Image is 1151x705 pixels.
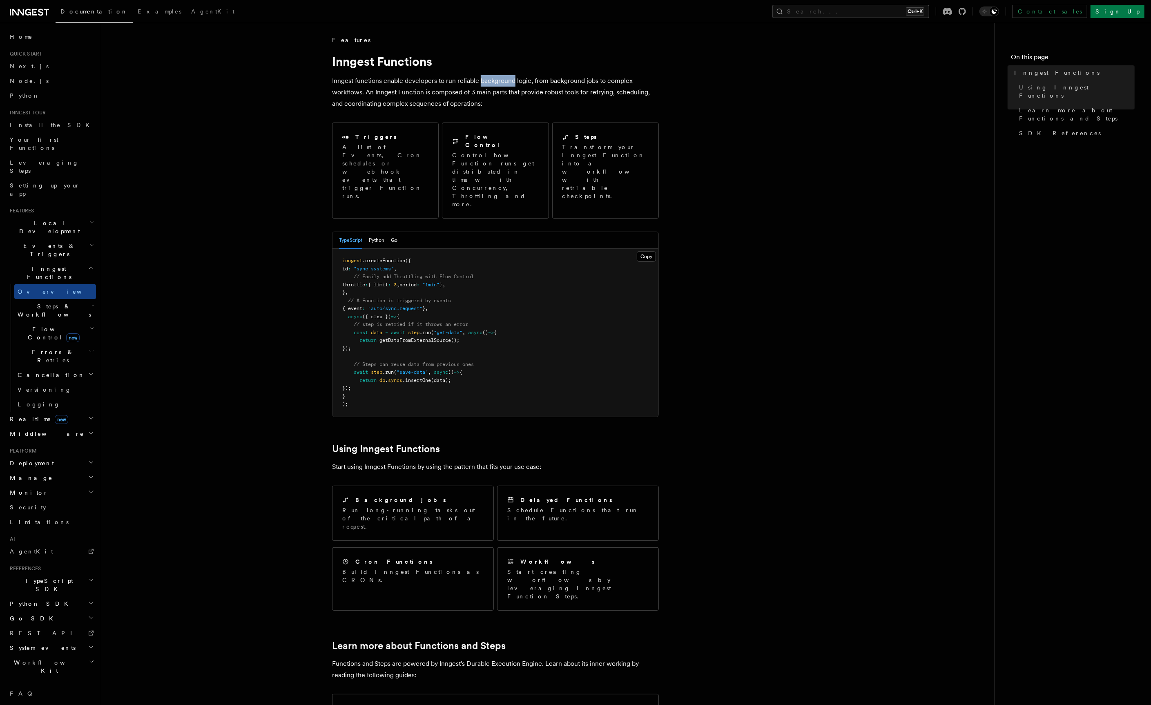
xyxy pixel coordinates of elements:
[332,547,494,611] a: Cron FunctionsBuild Inngest Functions as CRONs.
[7,415,68,423] span: Realtime
[399,282,417,288] span: period
[1016,126,1135,141] a: SDK References
[7,456,96,471] button: Deployment
[10,182,80,197] span: Setting up your app
[7,178,96,201] a: Setting up your app
[7,132,96,155] a: Your first Functions
[339,232,362,249] button: TypeScript
[462,330,465,335] span: ,
[18,288,102,295] span: Overview
[379,377,385,383] span: db
[7,611,96,626] button: Go SDK
[1013,5,1087,18] a: Contact sales
[55,415,68,424] span: new
[354,330,368,335] span: const
[562,143,650,200] p: Transform your Inngest Function into a workflow with retriable checkpoints.
[7,74,96,88] a: Node.js
[7,118,96,132] a: Install the SDK
[7,265,88,281] span: Inngest Functions
[637,251,656,262] button: Copy
[417,282,419,288] span: :
[18,386,71,393] span: Versioning
[405,258,411,263] span: ({
[454,369,460,375] span: =>
[1019,83,1135,100] span: Using Inngest Functions
[66,333,80,342] span: new
[332,123,439,219] a: TriggersA list of Events, Cron schedules or webhook events that trigger Function runs.
[362,314,391,319] span: ({ step })
[7,426,96,441] button: Middleware
[359,377,377,383] span: return
[431,330,434,335] span: (
[7,284,96,412] div: Inngest Functions
[10,136,58,151] span: Your first Functions
[1014,69,1100,77] span: Inngest Functions
[348,314,362,319] span: async
[388,282,391,288] span: :
[14,368,96,382] button: Cancellation
[342,266,348,272] span: id
[191,8,234,15] span: AgentKit
[497,547,659,611] a: WorkflowsStart creating worflows by leveraging Inngest Function Steps.
[772,5,929,18] button: Search...Ctrl+K
[354,321,468,327] span: // step is retried if it throws an error
[434,330,462,335] span: "get-data"
[355,558,433,566] h2: Cron Functions
[7,573,96,596] button: TypeScript SDK
[385,330,388,335] span: =
[7,88,96,103] a: Python
[10,33,33,41] span: Home
[391,232,397,249] button: Go
[425,306,428,311] span: ,
[1091,5,1144,18] a: Sign Up
[342,290,345,295] span: }
[7,109,46,116] span: Inngest tour
[186,2,239,22] a: AgentKit
[332,486,494,541] a: Background jobsRun long-running tasks out of the critical path of a request.
[1016,103,1135,126] a: Learn more about Functions and Steps
[7,412,96,426] button: Realtimenew
[7,596,96,611] button: Python SDK
[1019,129,1101,137] span: SDK References
[14,299,96,322] button: Steps & Workflows
[362,258,405,263] span: .createFunction
[388,377,402,383] span: syncs
[14,302,91,319] span: Steps & Workflows
[465,133,538,149] h2: Flow Control
[332,461,659,473] p: Start using Inngest Functions by using the pattern that fits your use case:
[362,306,365,311] span: :
[394,266,397,272] span: ,
[342,401,348,407] span: );
[1011,65,1135,80] a: Inngest Functions
[507,506,649,522] p: Schedule Functions that run in the future.
[7,459,54,467] span: Deployment
[979,7,999,16] button: Toggle dark mode
[342,506,484,531] p: Run long-running tasks out of the critical path of a request.
[419,330,431,335] span: .run
[575,133,597,141] h2: Steps
[7,430,84,438] span: Middleware
[394,282,397,288] span: 3
[359,337,377,343] span: return
[371,330,382,335] span: data
[342,385,351,391] span: });
[354,361,474,367] span: // Steps can reuse data from previous ones
[452,151,538,208] p: Control how Function runs get distributed in time with Concurrency, Throttling and more.
[7,544,96,559] a: AgentKit
[1011,52,1135,65] h4: On this page
[402,377,431,383] span: .insertOne
[7,515,96,529] a: Limitations
[7,489,48,497] span: Monitor
[342,258,362,263] span: inngest
[1016,80,1135,103] a: Using Inngest Functions
[379,337,451,343] span: getDataFromExternalSource
[133,2,186,22] a: Examples
[332,36,370,44] span: Features
[520,558,595,566] h2: Workflows
[7,448,37,454] span: Platform
[494,330,497,335] span: {
[520,496,612,504] h2: Delayed Functions
[434,369,448,375] span: async
[368,306,422,311] span: "auto/sync.request"
[18,401,60,408] span: Logging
